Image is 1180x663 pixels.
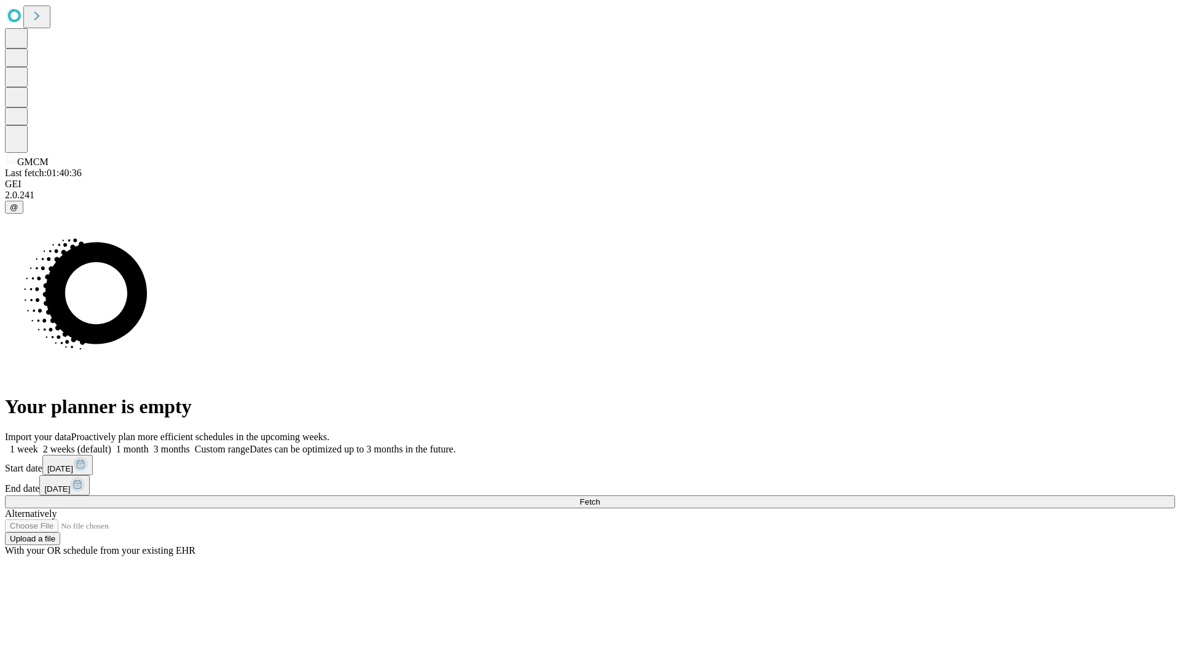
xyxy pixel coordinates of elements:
[5,495,1175,508] button: Fetch
[5,508,57,519] span: Alternatively
[5,395,1175,418] h1: Your planner is empty
[5,432,71,442] span: Import your data
[17,157,49,167] span: GMCM
[5,532,60,545] button: Upload a file
[10,444,38,454] span: 1 week
[116,444,149,454] span: 1 month
[5,179,1175,190] div: GEI
[71,432,329,442] span: Proactively plan more efficient schedules in the upcoming weeks.
[5,545,195,556] span: With your OR schedule from your existing EHR
[195,444,250,454] span: Custom range
[5,168,82,178] span: Last fetch: 01:40:36
[42,455,93,475] button: [DATE]
[44,484,70,494] span: [DATE]
[580,497,600,506] span: Fetch
[5,475,1175,495] div: End date
[5,455,1175,475] div: Start date
[5,201,23,214] button: @
[43,444,111,454] span: 2 weeks (default)
[47,464,73,473] span: [DATE]
[250,444,455,454] span: Dates can be optimized up to 3 months in the future.
[10,203,18,212] span: @
[39,475,90,495] button: [DATE]
[154,444,190,454] span: 3 months
[5,190,1175,201] div: 2.0.241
